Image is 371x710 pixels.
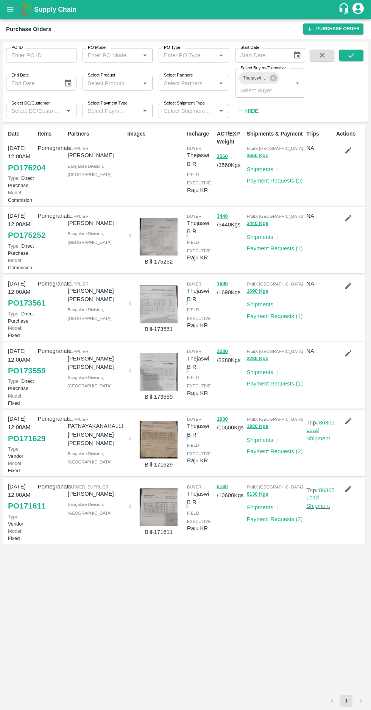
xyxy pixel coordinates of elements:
p: Pomegranate [38,347,65,355]
a: Load Shipment [306,495,330,509]
p: Shipments & Payment [247,130,304,138]
button: Open [216,50,226,60]
span: Type: [8,514,20,520]
span: buyer [187,349,201,354]
button: Open [140,106,150,116]
label: Start Date [240,45,259,51]
label: Select Payment Type [88,100,128,106]
button: Choose date [290,48,304,62]
div: | [273,365,278,376]
a: Payment Requests (1) [247,381,303,387]
b: Supply Chain [34,6,76,13]
a: Payment Requests (0) [247,178,303,184]
span: Type: [8,378,20,384]
p: Thejaswi B R [187,354,214,371]
span: FruitX [GEOGRAPHIC_DATA] [247,146,303,151]
input: Select Shipment Type [161,106,214,116]
p: Commision [8,189,35,203]
p: Bill-171629 [133,460,184,469]
button: open drawer [2,1,19,18]
span: field executive [187,240,211,253]
p: Thejaswi B R [187,422,214,439]
button: Open [216,106,226,116]
p: Trips [306,130,333,138]
p: Direct Purchase [8,242,35,257]
span: buyer [187,146,201,151]
span: FruitX [GEOGRAPHIC_DATA] [247,485,303,489]
p: [DATE] 12:00AM [8,144,35,161]
span: buyer [187,282,201,286]
span: Supplier [68,146,89,151]
span: field executive [187,307,211,320]
p: Pomegranate [38,144,65,152]
p: NA [306,279,333,288]
strong: Hide [245,108,259,114]
p: Raju KR [187,321,214,329]
a: Load Shipment [306,427,330,441]
p: [PERSON_NAME] [PERSON_NAME] [68,354,125,371]
a: Shipments [247,437,273,443]
p: Bill-173561 [133,325,184,333]
p: [PERSON_NAME] [68,219,125,227]
button: 3560 [217,152,228,161]
p: Raju KR [187,253,214,262]
label: Select DC/Customer [11,100,50,106]
span: FruitX [GEOGRAPHIC_DATA] [247,282,303,286]
div: Thejaswi B R [238,72,280,84]
button: Open [140,50,150,60]
p: Pomegranate [38,279,65,288]
p: Pomegranate [38,482,65,491]
span: Bangalore Division , [GEOGRAPHIC_DATA] [68,307,112,320]
span: field executive [187,172,211,185]
p: [PERSON_NAME] [68,490,125,498]
p: [PERSON_NAME] [PERSON_NAME] [68,287,125,304]
label: PO Model [88,45,107,51]
p: / 10600 Kgs [217,482,244,500]
a: PO173559 [8,364,45,378]
label: Select Partners [164,72,193,78]
button: 6130 [217,482,228,491]
button: Hide [235,105,261,117]
span: Type: [8,175,20,181]
div: Purchase Orders [6,24,51,34]
p: / 10600 Kgs [217,415,244,432]
p: Bill-175252 [133,257,184,266]
p: Direct Purchase [8,378,35,392]
a: Shipments [247,369,273,375]
span: Bangalore Division , [GEOGRAPHIC_DATA] [68,502,112,515]
span: FruitX [GEOGRAPHIC_DATA] [247,349,303,354]
p: Thejaswi B R [187,490,214,507]
span: buyer [187,417,201,421]
button: Open [216,78,226,88]
label: PO Type [164,45,180,51]
button: 1690 Kgs [247,287,268,296]
p: [DATE] 12:00AM [8,347,35,364]
span: field executive [187,375,211,388]
p: Vendor [8,445,35,460]
a: Payment Requests (2) [247,448,303,454]
input: Select DC/Customer [8,106,62,116]
input: Enter PO ID [6,48,76,62]
p: Fixed [8,460,35,474]
p: Partners [68,130,125,138]
p: Trip [306,418,335,427]
p: ACT/EXP Weight [217,130,244,146]
p: / 3560 Kgs [217,152,244,169]
span: buyer [187,214,201,218]
p: PATNAYAKANAHALLI [PERSON_NAME] [PERSON_NAME] [68,422,125,447]
span: Thejaswi B R [238,74,272,82]
button: 3440 [217,212,228,221]
button: Open [140,78,150,88]
a: PO175252 [8,228,45,242]
span: Type: [8,243,20,249]
span: buyer [187,485,201,489]
p: [DATE] 12:00AM [8,482,35,499]
button: 3440 Kgs [247,219,268,228]
span: Farmer, Supplier [68,485,109,489]
p: Raju KR [187,186,214,194]
p: Commision [8,257,35,271]
a: PO176204 [8,161,45,175]
a: Shipments [247,301,273,307]
button: Choose date [61,76,75,91]
a: Payment Requests (2) [247,516,303,522]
